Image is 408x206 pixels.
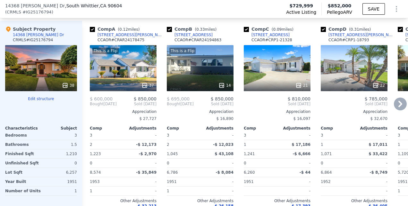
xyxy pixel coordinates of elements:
[167,161,169,165] span: 0
[321,161,323,165] span: 0
[286,9,316,15] span: Active Listing
[293,116,310,121] span: $ 16,097
[167,32,213,37] a: [STREET_ADDRESS]
[365,96,387,101] span: $ 785,000
[5,126,41,131] div: Characteristics
[42,149,77,158] div: 1,210
[293,152,310,156] span: -$ 6,666
[5,3,65,9] span: 14368 [PERSON_NAME] Dr
[213,142,234,147] span: -$ 12,023
[90,96,113,101] span: $ 600,000
[167,170,178,175] span: 6,786
[141,82,154,89] div: 37
[328,32,395,37] div: [STREET_ADDRESS][PERSON_NAME]
[90,126,123,131] div: Comp
[321,198,387,203] div: Other Adjustments
[321,126,354,131] div: Comp
[42,177,77,186] div: 1951
[200,126,234,131] div: Adjustments
[244,26,296,32] div: Comp C
[290,3,313,9] span: $729,999
[192,27,219,32] span: ( miles)
[90,186,122,195] div: 1
[90,101,104,107] span: Bought
[328,3,352,8] span: $852,000
[124,159,157,168] div: -
[136,142,157,147] span: -$ 12,173
[140,116,157,121] span: $ 27,727
[244,32,290,37] a: [STREET_ADDRESS]
[5,140,40,149] div: Bathrooms
[167,140,199,149] div: 2
[354,126,387,131] div: Adjustments
[321,109,387,114] div: Appreciation
[292,142,310,147] span: $ 17,186
[321,133,323,138] span: 3
[346,27,373,32] span: ( miles)
[119,27,128,32] span: 0.12
[390,3,403,15] button: Show Options
[251,37,292,43] div: CCAOR # CRP1-21328
[321,170,332,175] span: 6,864
[98,32,164,37] div: [STREET_ADDRESS][PERSON_NAME]
[5,26,55,32] div: Subject Property
[244,161,246,165] span: 0
[167,177,199,186] div: 1951
[273,27,282,32] span: 0.09
[321,152,332,156] span: 1,071
[351,27,359,32] span: 0.31
[300,170,310,175] span: -$ 44
[174,37,221,43] div: CCAOR # CRAR24194863
[244,126,277,131] div: Comp
[90,177,122,186] div: 1953
[369,142,387,147] span: $ 17,011
[211,96,234,101] span: $ 850,000
[90,198,157,203] div: Other Adjustments
[5,9,53,15] div: ( )
[216,170,234,175] span: -$ 8,084
[124,177,157,186] div: -
[5,186,41,195] div: Number of Units
[321,26,373,32] div: Comp D
[362,3,385,15] button: SAVE
[90,170,101,175] span: 8,574
[167,152,178,156] span: 1,045
[13,32,64,37] div: 14368 [PERSON_NAME] Dr
[42,168,77,177] div: 6,257
[167,186,199,195] div: 1
[251,32,290,37] div: [STREET_ADDRESS]
[7,9,21,15] span: CRMLS
[244,152,255,156] span: 1,241
[215,152,234,156] span: $ 43,108
[13,37,53,43] div: CRMLS # IG25176794
[136,170,157,175] span: -$ 35,849
[201,186,234,195] div: -
[5,177,40,186] div: Year Built
[355,186,387,195] div: -
[369,152,387,156] span: $ 33,422
[42,140,77,149] div: 1.5
[167,126,200,131] div: Comp
[278,159,310,168] div: -
[167,96,190,101] span: $ 695,000
[372,82,385,89] div: 22
[244,109,310,114] div: Appreciation
[5,96,77,101] button: Edit structure
[90,101,117,107] div: [DATE]
[98,37,144,43] div: CCAOR # CRAR24178475
[217,116,234,121] span: $ 16,890
[398,133,400,138] span: 3
[328,37,369,43] div: CCAOR # CRP1-18793
[321,32,395,37] a: [STREET_ADDRESS][PERSON_NAME]
[169,48,196,54] div: This is a Flip
[244,170,255,175] span: 6,260
[278,186,310,195] div: -
[42,131,77,140] div: 3
[277,126,310,131] div: Adjustments
[5,131,40,140] div: Bedrooms
[194,101,234,107] span: Sold [DATE]
[42,159,77,168] div: 0
[167,101,181,107] span: Bought
[134,96,157,101] span: $ 850,000
[244,198,310,203] div: Other Adjustments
